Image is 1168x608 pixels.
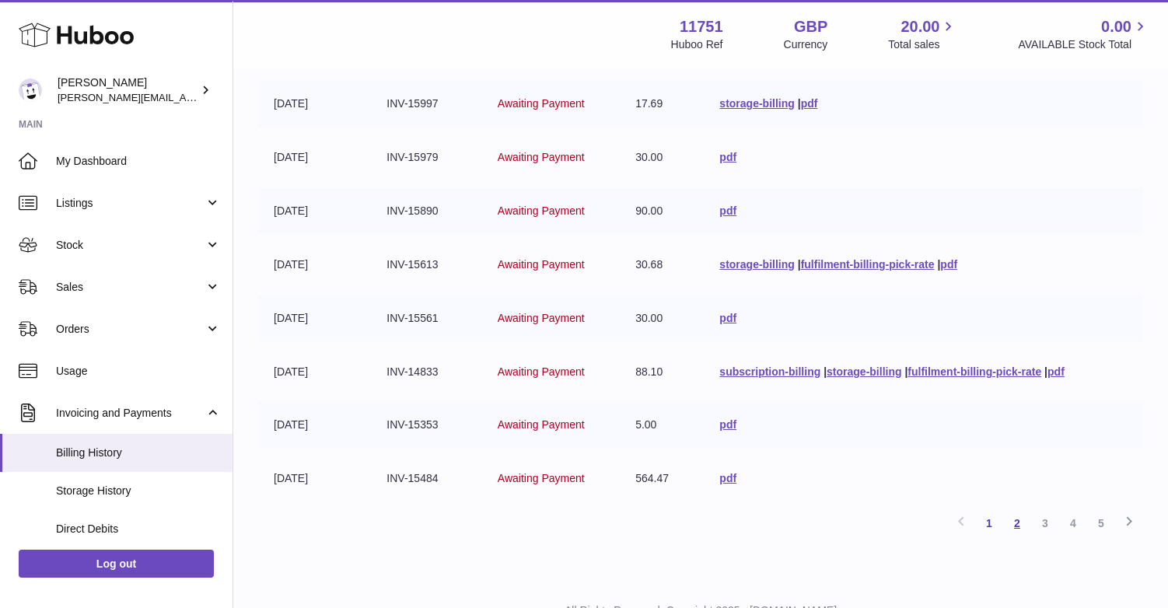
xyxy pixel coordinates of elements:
[1101,16,1131,37] span: 0.00
[719,97,794,110] a: storage-billing
[798,97,801,110] span: |
[498,418,585,431] span: Awaiting Payment
[58,91,312,103] span: [PERSON_NAME][EMAIL_ADDRESS][DOMAIN_NAME]
[1003,509,1031,537] a: 2
[56,406,205,421] span: Invoicing and Payments
[719,151,736,163] a: pdf
[498,97,585,110] span: Awaiting Payment
[371,349,482,395] td: INV-14833
[620,349,704,395] td: 88.10
[498,312,585,324] span: Awaiting Payment
[719,258,794,271] a: storage-billing
[498,258,585,271] span: Awaiting Payment
[798,258,801,271] span: |
[827,365,901,378] a: storage-billing
[19,550,214,578] a: Log out
[1087,509,1115,537] a: 5
[620,456,704,501] td: 564.47
[719,204,736,217] a: pdf
[888,37,957,52] span: Total sales
[824,365,827,378] span: |
[56,280,205,295] span: Sales
[904,365,907,378] span: |
[371,402,482,448] td: INV-15353
[498,472,585,484] span: Awaiting Payment
[258,295,371,341] td: [DATE]
[1018,37,1149,52] span: AVAILABLE Stock Total
[620,295,704,341] td: 30.00
[900,16,939,37] span: 20.00
[258,81,371,127] td: [DATE]
[371,81,482,127] td: INV-15997
[794,16,827,37] strong: GBP
[58,75,198,105] div: [PERSON_NAME]
[258,349,371,395] td: [DATE]
[671,37,723,52] div: Huboo Ref
[371,456,482,501] td: INV-15484
[56,154,221,169] span: My Dashboard
[498,151,585,163] span: Awaiting Payment
[940,258,957,271] a: pdf
[56,364,221,379] span: Usage
[937,258,940,271] span: |
[258,456,371,501] td: [DATE]
[258,242,371,288] td: [DATE]
[907,365,1041,378] a: fulfilment-billing-pick-rate
[258,188,371,234] td: [DATE]
[620,135,704,180] td: 30.00
[258,135,371,180] td: [DATE]
[620,242,704,288] td: 30.68
[498,365,585,378] span: Awaiting Payment
[801,258,935,271] a: fulfilment-billing-pick-rate
[1044,365,1047,378] span: |
[719,472,736,484] a: pdf
[56,238,205,253] span: Stock
[56,446,221,460] span: Billing History
[620,188,704,234] td: 90.00
[680,16,723,37] strong: 11751
[801,97,818,110] a: pdf
[1018,16,1149,52] a: 0.00 AVAILABLE Stock Total
[371,188,482,234] td: INV-15890
[784,37,828,52] div: Currency
[19,79,42,102] img: vamsi@cannacares.co.uk
[371,242,482,288] td: INV-15613
[719,365,820,378] a: subscription-billing
[56,322,205,337] span: Orders
[719,312,736,324] a: pdf
[888,16,957,52] a: 20.00 Total sales
[56,522,221,536] span: Direct Debits
[620,81,704,127] td: 17.69
[371,135,482,180] td: INV-15979
[719,418,736,431] a: pdf
[56,484,221,498] span: Storage History
[258,402,371,448] td: [DATE]
[498,204,585,217] span: Awaiting Payment
[1047,365,1065,378] a: pdf
[371,295,482,341] td: INV-15561
[1059,509,1087,537] a: 4
[56,196,205,211] span: Listings
[1031,509,1059,537] a: 3
[975,509,1003,537] a: 1
[620,402,704,448] td: 5.00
